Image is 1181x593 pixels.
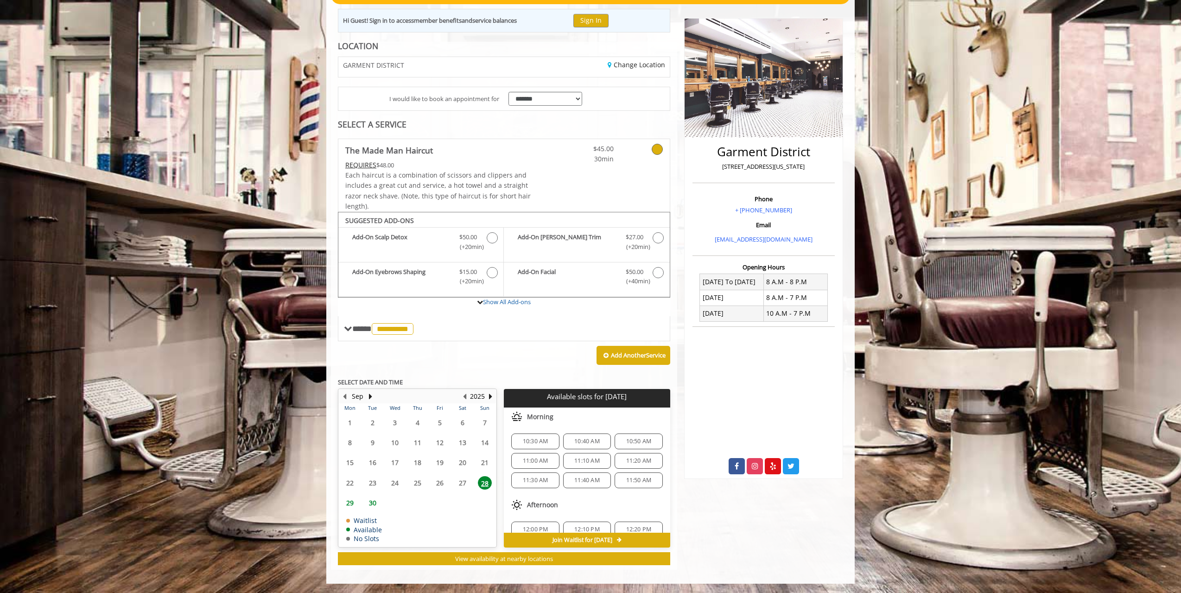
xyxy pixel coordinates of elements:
span: Each haircut is a combination of scissors and clippers and includes a great cut and service, a ho... [345,171,531,210]
span: $50.00 [459,232,477,242]
th: Sun [474,403,496,413]
label: Add-On Beard Trim [508,232,665,254]
td: Available [346,526,382,533]
span: View availability at nearby locations [455,555,553,563]
td: Select day29 [339,493,361,513]
span: 10:50 AM [626,438,652,445]
button: View availability at nearby locations [338,552,670,566]
span: (+20min ) [455,242,482,252]
button: Next Month [367,391,374,402]
span: $27.00 [626,232,643,242]
div: $48.00 [345,160,532,170]
span: 12:20 PM [626,526,652,533]
span: 11:30 AM [523,477,548,484]
span: 11:50 AM [626,477,652,484]
th: Thu [406,403,428,413]
b: LOCATION [338,40,378,51]
td: Select day28 [474,472,496,492]
p: Available slots for [DATE] [508,393,666,401]
td: 8 A.M - 8 P.M [763,274,827,290]
td: [DATE] [700,306,764,321]
td: 8 A.M - 7 P.M [763,290,827,306]
a: + [PHONE_NUMBER] [735,206,792,214]
span: 11:20 AM [626,457,652,465]
b: The Made Man Haircut [345,144,433,157]
label: Add-On Eyebrows Shaping [343,267,499,289]
a: Show All Add-ons [483,298,531,306]
div: 11:20 AM [615,453,662,469]
b: Add Another Service [611,351,666,359]
img: morning slots [511,411,522,422]
th: Mon [339,403,361,413]
div: 10:30 AM [511,434,559,449]
span: 12:00 PM [523,526,548,533]
a: [EMAIL_ADDRESS][DOMAIN_NAME] [715,235,813,243]
span: Join Waitlist for [DATE] [552,536,612,544]
span: Afternoon [527,501,558,509]
span: 30 [366,496,380,510]
div: 12:20 PM [615,522,662,537]
h3: Phone [695,196,832,202]
span: 12:10 PM [574,526,600,533]
button: Previous Month [341,391,348,402]
b: SELECT DATE AND TIME [338,378,403,386]
div: 11:10 AM [563,453,611,469]
div: 11:00 AM [511,453,559,469]
th: Fri [429,403,451,413]
th: Sat [451,403,473,413]
label: Add-On Facial [508,267,665,289]
b: member benefits [414,16,462,25]
span: I would like to book an appointment for [389,94,499,104]
div: 12:10 PM [563,522,611,537]
span: $50.00 [626,267,643,277]
span: (+40min ) [621,276,648,286]
td: 10 A.M - 7 P.M [763,306,827,321]
div: 11:50 AM [615,472,662,488]
button: Sign In [573,14,609,27]
div: 11:30 AM [511,472,559,488]
b: service balances [472,16,517,25]
span: $15.00 [459,267,477,277]
th: Tue [361,403,383,413]
span: 11:10 AM [574,457,600,465]
h2: Garment District [695,145,832,159]
label: Add-On Scalp Detox [343,232,499,254]
div: 12:00 PM [511,522,559,537]
button: 2025 [470,391,485,402]
span: 28 [478,476,492,490]
b: Add-On [PERSON_NAME] Trim [518,232,616,252]
div: 10:50 AM [615,434,662,449]
td: [DATE] To [DATE] [700,274,764,290]
button: Previous Year [461,391,468,402]
a: Change Location [608,60,665,69]
button: Next Year [487,391,494,402]
th: Wed [384,403,406,413]
div: The Made Man Haircut Add-onS [338,212,670,298]
button: Add AnotherService [597,346,670,365]
td: Select day30 [361,493,383,513]
td: [DATE] [700,290,764,306]
span: Morning [527,413,553,421]
span: $45.00 [559,144,614,154]
b: SUGGESTED ADD-ONS [345,216,414,225]
span: 10:30 AM [523,438,548,445]
span: (+20min ) [621,242,648,252]
div: SELECT A SERVICE [338,120,670,129]
span: 11:00 AM [523,457,548,465]
div: 11:40 AM [563,472,611,488]
b: Add-On Scalp Detox [352,232,450,252]
span: (+20min ) [455,276,482,286]
img: afternoon slots [511,499,522,510]
p: [STREET_ADDRESS][US_STATE] [695,162,832,172]
span: 10:40 AM [574,438,600,445]
button: Sep [352,391,363,402]
span: 30min [559,154,614,164]
td: Waitlist [346,517,382,524]
div: 10:40 AM [563,434,611,449]
b: Add-On Eyebrows Shaping [352,267,450,287]
h3: Opening Hours [692,264,835,270]
span: 29 [343,496,357,510]
b: Add-On Facial [518,267,616,287]
span: GARMENT DISTRICT [343,62,404,69]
